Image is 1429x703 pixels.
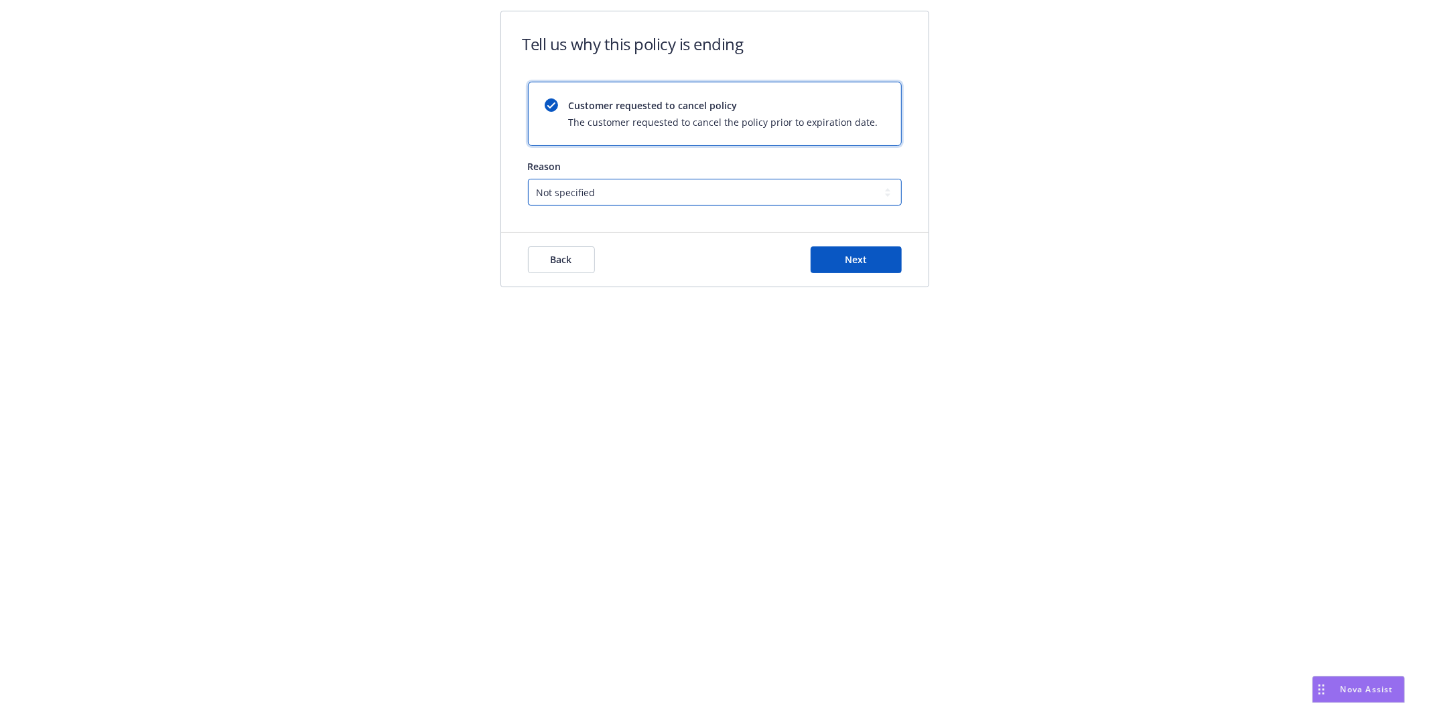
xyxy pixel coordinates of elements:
[811,246,902,273] button: Next
[528,160,561,173] span: Reason
[551,253,572,266] span: Back
[569,98,878,112] span: Customer requested to cancel policy
[1341,684,1393,695] span: Nova Assist
[845,253,867,266] span: Next
[1313,677,1330,702] div: Drag to move
[523,33,744,55] h1: Tell us why this policy is ending
[528,246,595,273] button: Back
[569,115,878,129] span: The customer requested to cancel the policy prior to expiration date.
[1312,676,1405,703] button: Nova Assist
